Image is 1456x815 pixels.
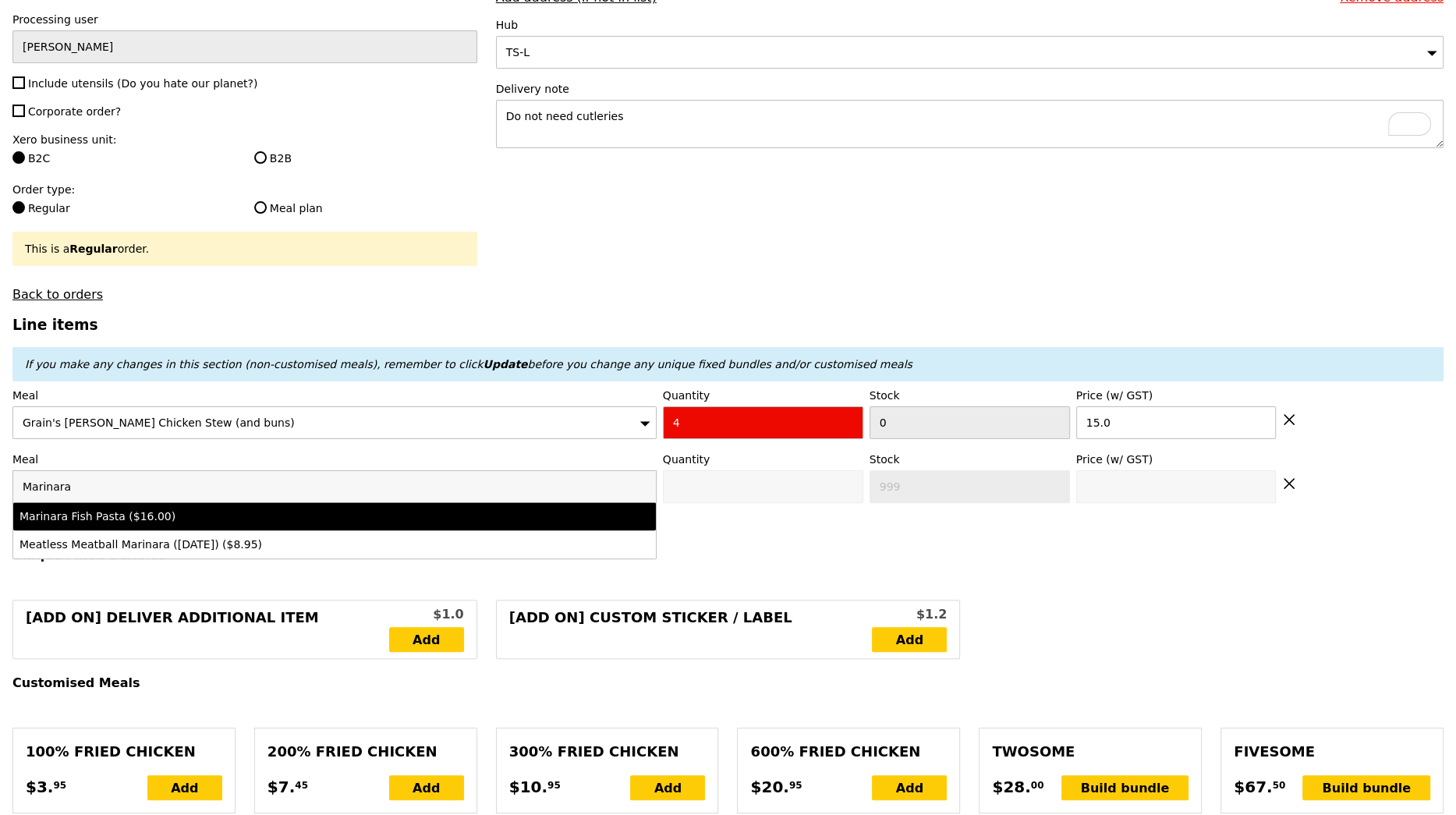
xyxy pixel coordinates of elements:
label: B2B [254,151,477,166]
label: Meal [12,388,657,403]
input: B2C [12,151,25,164]
div: Marinara Fish Pasta ($16.00) [19,508,492,524]
label: Quantity [663,452,863,467]
span: 95 [53,779,66,792]
div: 300% Fried Chicken [509,741,706,763]
label: Hub [496,17,1444,33]
span: $28. [992,775,1030,799]
b: Regular [69,243,117,255]
label: Meal plan [254,200,477,216]
h3: Line items [12,317,1444,333]
div: [Add on] Custom Sticker / Label [509,607,873,652]
input: Meal plan [254,201,267,214]
span: $7. [267,775,295,799]
span: $20. [750,775,788,799]
h4: Unique Fixed Bundles [12,547,1444,562]
textarea: To enrich screen reader interactions, please activate Accessibility in Grammarly extension settings [496,100,1444,148]
a: Back to orders [12,287,103,302]
span: $10. [509,775,547,799]
b: Update [483,358,527,370]
label: Stock [870,452,1070,467]
div: Fivesome [1234,741,1430,763]
input: B2B [254,151,267,164]
div: 600% Fried Chicken [750,741,947,763]
span: 95 [789,779,802,792]
input: Regular [12,201,25,214]
input: Include utensils (Do you hate our planet?) [12,76,25,89]
div: $1.2 [872,605,947,624]
div: Meatless Meatball Marinara ([DATE]) ($8.95) [19,537,492,552]
span: 00 [1031,779,1044,792]
div: Twosome [992,741,1189,763]
div: Build bundle [1302,775,1430,800]
div: Add [872,775,947,800]
span: Corporate order? [28,105,121,118]
span: $67. [1234,775,1272,799]
label: Price (w/ GST) [1076,388,1277,403]
label: Order type: [12,182,477,197]
label: B2C [12,151,236,166]
span: Grain's [PERSON_NAME] Chicken Stew (and buns) [23,416,295,429]
span: 95 [547,779,561,792]
span: Include utensils (Do you hate our planet?) [28,77,257,90]
div: $1.0 [389,605,464,624]
div: This is a order. [25,241,465,257]
label: Delivery note [496,81,1444,97]
div: Add [147,775,222,800]
h4: Customised Meals [12,675,1444,690]
label: Quantity [663,388,863,403]
div: 100% Fried Chicken [26,741,222,763]
span: TS-L [506,46,530,58]
span: 45 [295,779,308,792]
label: Regular [12,200,236,216]
label: Price (w/ GST) [1076,452,1277,467]
em: If you make any changes in this section (non-customised meals), remember to click before you chan... [25,358,912,370]
label: Stock [870,388,1070,403]
label: Xero business unit: [12,132,477,147]
div: Add [630,775,705,800]
a: Add [389,627,464,652]
label: Meal [12,452,657,467]
span: 50 [1273,779,1286,792]
div: Add [389,775,464,800]
input: Corporate order? [12,105,25,117]
a: Add [872,627,947,652]
div: [Add on] Deliver Additional Item [26,607,389,652]
div: Build bundle [1061,775,1189,800]
div: 200% Fried Chicken [267,741,464,763]
span: $3. [26,775,53,799]
label: Processing user [12,12,477,27]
